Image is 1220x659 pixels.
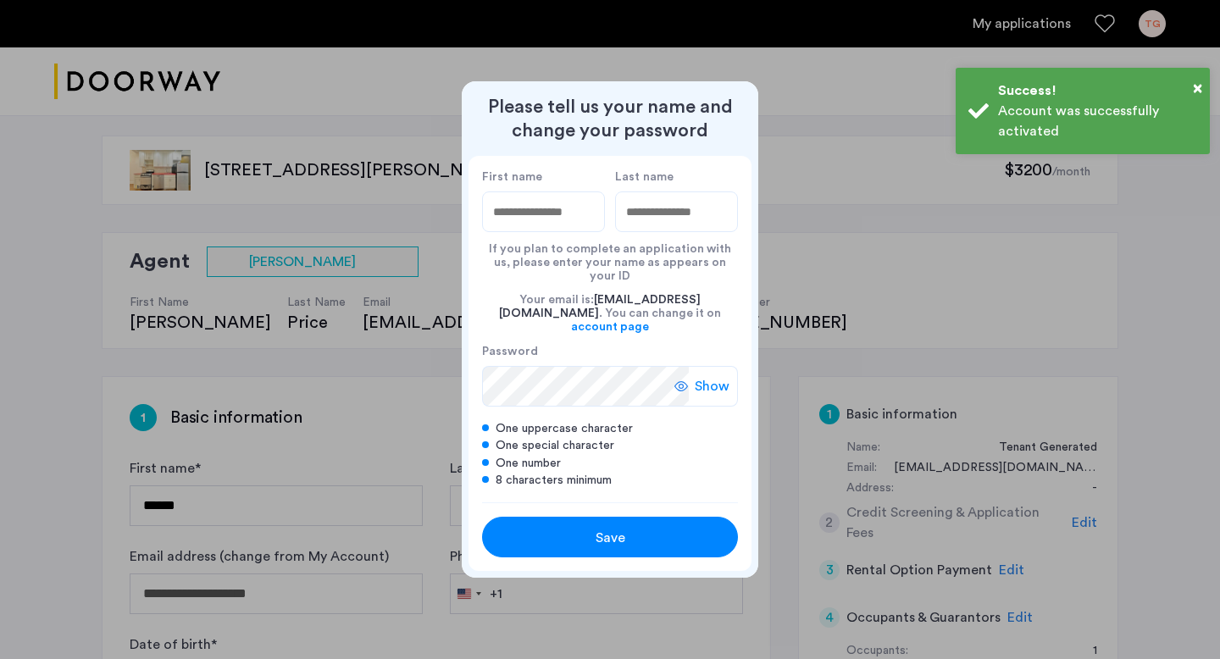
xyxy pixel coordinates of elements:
label: Password [482,344,689,359]
a: account page [571,320,649,334]
iframe: chat widget [1149,591,1203,642]
span: Save [596,528,625,548]
label: Last name [615,169,738,185]
div: One number [482,455,738,472]
label: First name [482,169,605,185]
div: If you plan to complete an application with us, please enter your name as appears on your ID [482,232,738,283]
div: One uppercase character [482,420,738,437]
span: [EMAIL_ADDRESS][DOMAIN_NAME] [499,294,701,319]
div: One special character [482,437,738,454]
div: 8 characters minimum [482,472,738,489]
span: Show [695,376,729,396]
div: Success! [998,80,1197,101]
button: Close [1193,75,1202,101]
div: Account was successfully activated [998,101,1197,141]
span: × [1193,80,1202,97]
h2: Please tell us your name and change your password [469,95,751,142]
div: Your email is: . You can change it on [482,283,738,344]
button: button [482,517,738,557]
